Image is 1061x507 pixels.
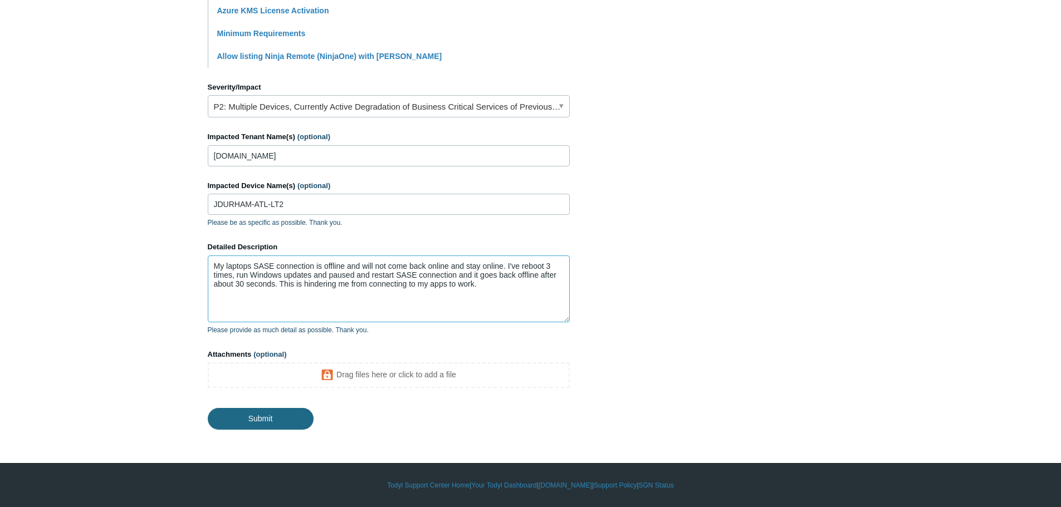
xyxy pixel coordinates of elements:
a: Todyl Support Center Home [387,480,470,490]
a: Azure KMS License Activation [217,6,329,15]
p: Please be as specific as possible. Thank you. [208,218,570,228]
label: Attachments [208,349,570,360]
p: Please provide as much detail as possible. Thank you. [208,325,570,335]
a: Allow listing Ninja Remote (NinjaOne) with [PERSON_NAME] [217,52,442,61]
span: (optional) [297,181,330,190]
label: Impacted Device Name(s) [208,180,570,191]
a: SGN Status [639,480,674,490]
a: Support Policy [594,480,637,490]
div: | | | | [208,480,854,490]
label: Detailed Description [208,242,570,253]
input: Submit [208,408,314,429]
span: (optional) [297,132,330,141]
label: Impacted Tenant Name(s) [208,131,570,142]
span: (optional) [253,350,286,358]
a: [DOMAIN_NAME] [539,480,592,490]
a: P2: Multiple Devices, Currently Active Degradation of Business Critical Services of Previously Wo... [208,95,570,117]
a: Your Todyl Dashboard [471,480,536,490]
label: Severity/Impact [208,82,570,93]
a: Minimum Requirements [217,29,306,38]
